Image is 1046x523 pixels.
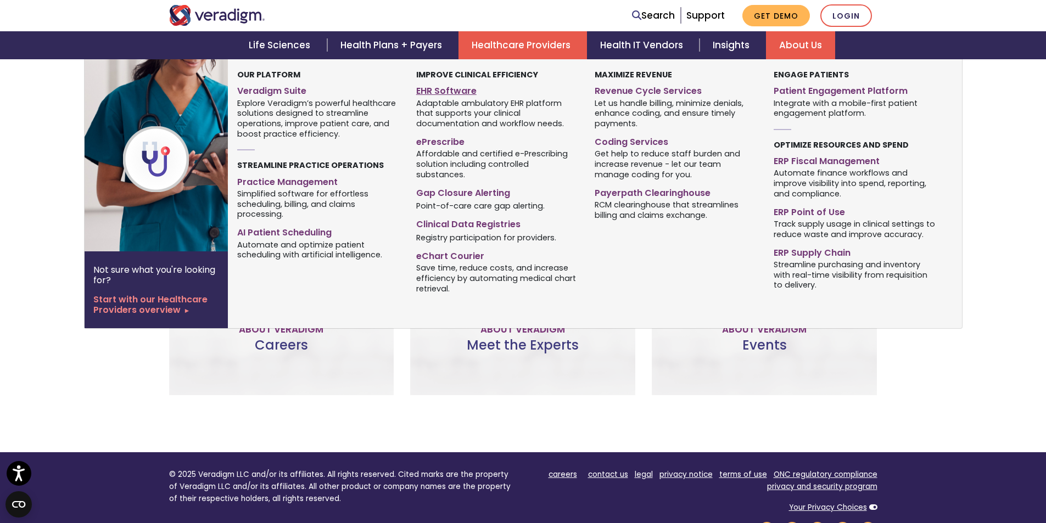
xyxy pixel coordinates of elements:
[659,469,713,480] a: privacy notice
[774,97,936,119] span: Integrate with a mobile-first patient engagement platform.
[237,97,399,139] span: Explore Veradigm’s powerful healthcare solutions designed to streamline operations, improve patie...
[774,69,849,80] strong: Engage Patients
[632,8,675,23] a: Search
[595,199,757,220] span: RCM clearinghouse that streamlines billing and claims exchange.
[766,31,835,59] a: About Us
[237,160,384,171] strong: Streamline Practice Operations
[595,97,757,129] span: Let us handle billing, minimize denials, enhance coding, and ensure timely payments.
[416,262,578,294] span: Save time, reduce costs, and increase efficiency by automating medical chart retrieval.
[835,444,1033,510] iframe: Drift Chat Widget
[416,69,538,80] strong: Improve Clinical Efficiency
[458,31,587,59] a: Healthcare Providers
[789,502,867,513] a: Your Privacy Choices
[85,59,261,251] img: Healthcare Provider
[416,132,578,148] a: ePrescribe
[774,81,936,97] a: Patient Engagement Platform
[237,69,300,80] strong: Our Platform
[686,9,725,22] a: Support
[774,139,909,150] strong: Optimize Resources and Spend
[774,469,877,480] a: ONC regulatory compliance
[237,188,399,220] span: Simplified software for effortless scheduling, billing, and claims processing.
[635,469,653,480] a: legal
[419,338,627,369] h3: Meet the Experts
[719,469,767,480] a: terms of use
[237,172,399,188] a: Practice Management
[416,81,578,97] a: EHR Software
[237,239,399,260] span: Automate and optimize patient scheduling with artificial intelligence.
[178,322,385,337] p: About Veradigm
[774,151,936,167] a: ERP Fiscal Management
[93,265,219,285] p: Not sure what you're looking for?
[767,481,877,492] a: privacy and security program
[700,31,766,59] a: Insights
[169,5,265,26] img: Veradigm logo
[820,4,872,27] a: Login
[178,338,385,369] h3: Careers
[595,183,757,199] a: Payerpath Clearinghouse
[595,81,757,97] a: Revenue Cycle Services
[742,5,810,26] a: Get Demo
[237,223,399,239] a: AI Patient Scheduling
[774,243,936,259] a: ERP Supply Chain
[774,258,936,290] span: Streamline purchasing and inventory with real-time visibility from requisition to delivery.
[774,167,936,199] span: Automate finance workflows and improve visibility into spend, reporting, and compliance.
[595,69,672,80] strong: Maximize Revenue
[416,183,578,199] a: Gap Closure Alerting
[774,218,936,239] span: Track supply usage in clinical settings to reduce waste and improve accuracy.
[169,469,515,504] p: © 2025 Veradigm LLC and/or its affiliates. All rights reserved. Cited marks are the property of V...
[416,232,556,243] span: Registry participation for providers.
[774,203,936,218] a: ERP Point of Use
[661,338,868,369] h3: Events
[419,322,627,337] p: About Veradigm
[416,200,545,211] span: Point-of-care care gap alerting.
[236,31,327,59] a: Life Sciences
[237,81,399,97] a: Veradigm Suite
[327,31,458,59] a: Health Plans + Payers
[588,469,628,480] a: contact us
[549,469,577,480] a: careers
[5,491,32,518] button: Open CMP widget
[93,294,219,315] a: Start with our Healthcare Providers overview
[587,31,700,59] a: Health IT Vendors
[661,322,868,337] p: About Veradigm
[416,246,578,262] a: eChart Courier
[595,148,757,180] span: Get help to reduce staff burden and increase revenue - let our team manage coding for you.
[416,148,578,180] span: Affordable and certified e-Prescribing solution including controlled substances.
[416,215,578,230] a: Clinical Data Registries
[595,132,757,148] a: Coding Services
[416,97,578,129] span: Adaptable ambulatory EHR platform that supports your clinical documentation and workflow needs.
